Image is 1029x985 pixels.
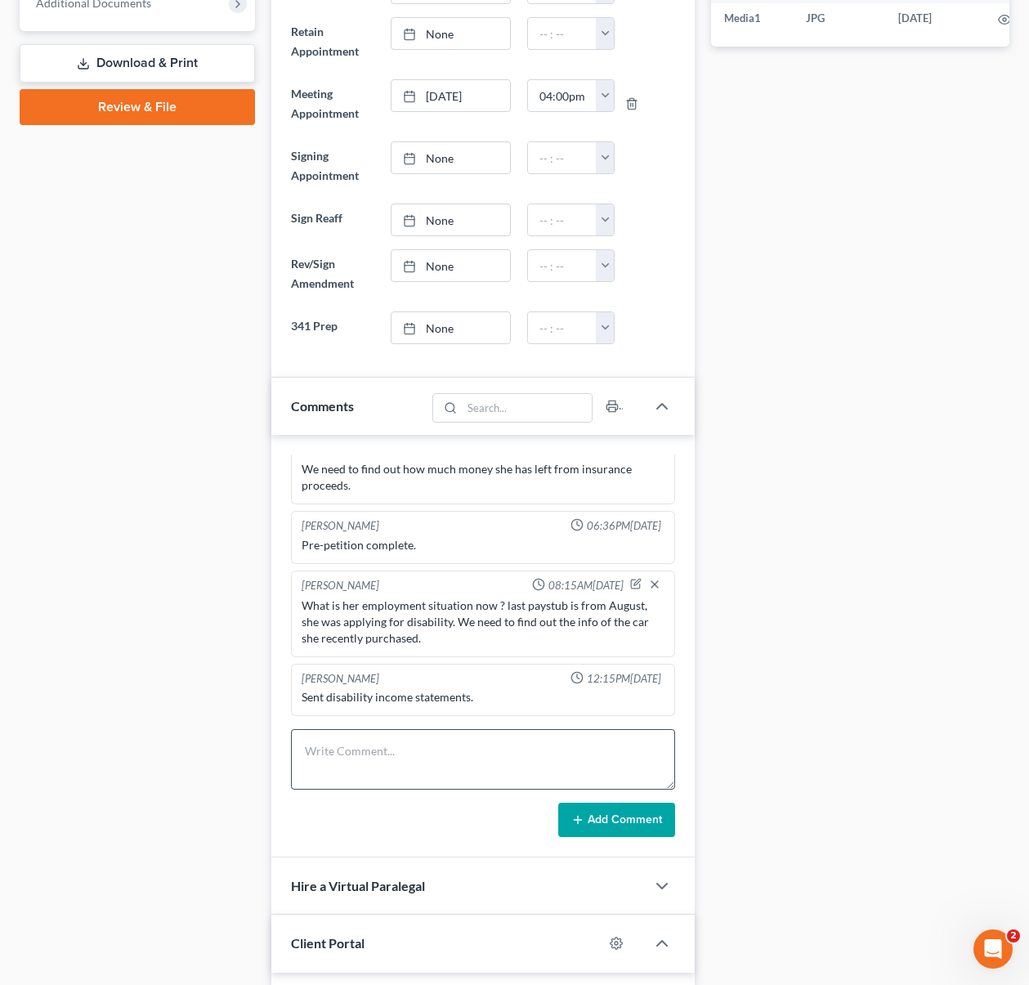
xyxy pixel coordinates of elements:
[391,80,510,111] a: [DATE]
[291,878,425,893] span: Hire a Virtual Paralegal
[528,142,597,173] input: -- : --
[528,18,597,49] input: -- : --
[283,141,383,190] label: Signing Appointment
[1007,929,1020,942] span: 2
[20,44,255,83] a: Download & Print
[283,17,383,66] label: Retain Appointment
[587,518,661,534] span: 06:36PM[DATE]
[548,578,624,593] span: 08:15AM[DATE]
[283,79,383,128] label: Meeting Appointment
[20,89,255,125] a: Review & File
[302,689,665,705] div: Sent disability income statements.
[528,80,597,111] input: -- : --
[391,312,510,343] a: None
[391,204,510,235] a: None
[463,394,593,422] input: Search...
[793,3,885,33] td: JPG
[528,204,597,235] input: -- : --
[885,3,985,33] td: [DATE]
[302,537,665,553] div: Pre-petition complete.
[302,671,379,687] div: [PERSON_NAME]
[391,250,510,281] a: None
[558,803,675,837] button: Add Comment
[587,671,661,687] span: 12:15PM[DATE]
[711,3,793,33] td: Media1
[528,312,597,343] input: -- : --
[283,204,383,236] label: Sign Reaff
[302,518,379,534] div: [PERSON_NAME]
[302,461,665,494] div: We need to find out how much money she has left from insurance proceeds.
[528,250,597,281] input: -- : --
[302,598,665,647] div: What is her employment situation now ? last paystub is from August, she was applying for disabili...
[291,398,354,414] span: Comments
[291,935,365,951] span: Client Portal
[391,142,510,173] a: None
[302,578,379,594] div: [PERSON_NAME]
[391,18,510,49] a: None
[283,249,383,298] label: Rev/Sign Amendment
[283,311,383,344] label: 341 Prep
[973,929,1013,969] iframe: Intercom live chat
